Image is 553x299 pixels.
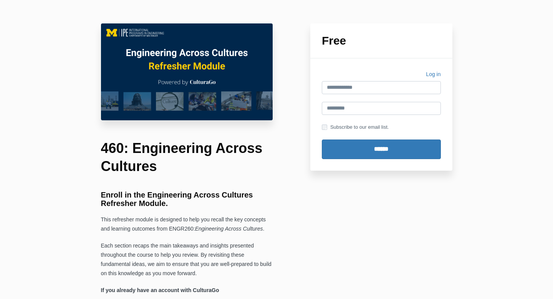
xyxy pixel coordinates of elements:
h1: Free [322,35,441,47]
h3: Enroll in the Engineering Across Cultures Refresher Module. [101,191,273,208]
input: Subscribe to our email list. [322,125,327,130]
img: c0f10fc-c575-6ff0-c716-7a6e5a06d1b5_EAC_460_Main_Image.png [101,23,273,120]
span: Each section recaps the main takeaways and insights presented throughout [101,243,254,258]
h1: 460: Engineering Across Cultures [101,140,273,176]
span: Engineering Across Cultures [195,226,263,232]
span: This refresher module is designed to help you recall the key concepts and learning outcomes from ... [101,216,266,232]
strong: If you already have an account with CulturaGo [101,287,219,293]
a: Log in [426,70,440,81]
span: . [263,226,265,232]
label: Subscribe to our email list. [322,123,389,131]
span: the course to help you review. By revisiting these fundamental ideas, we aim to ensure that you a... [101,252,272,276]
